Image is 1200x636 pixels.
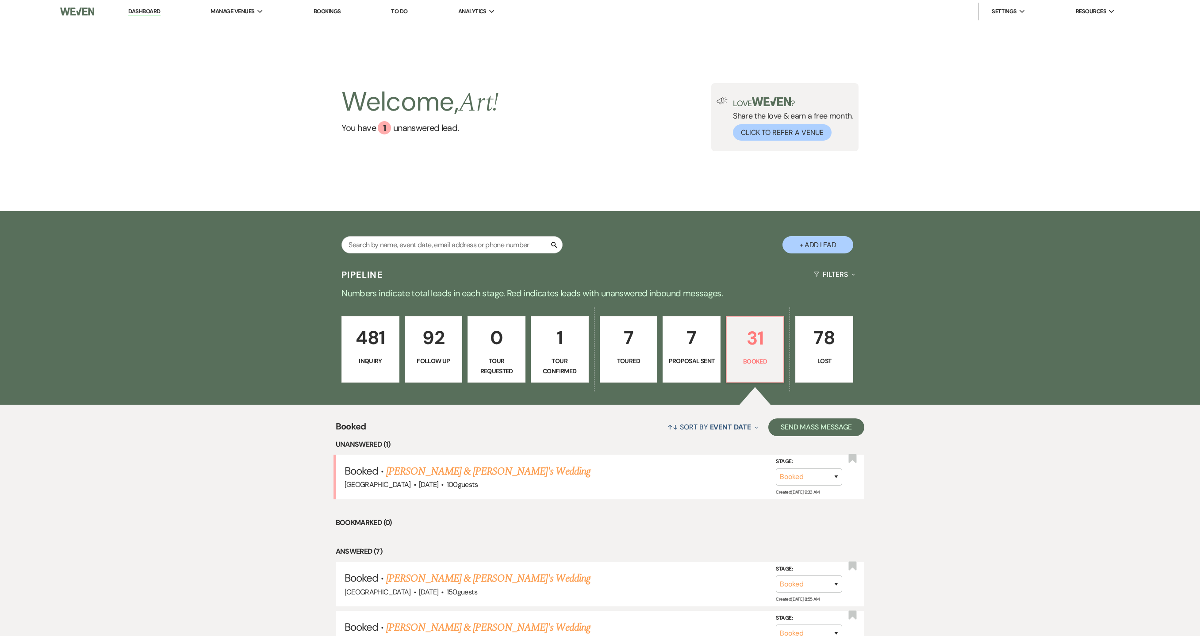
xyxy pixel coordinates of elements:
p: 0 [473,323,520,352]
button: Click to Refer a Venue [733,124,832,141]
p: Love ? [733,97,853,107]
p: 1 [537,323,583,352]
p: Tour Confirmed [537,356,583,376]
p: Lost [801,356,847,366]
a: 0Tour Requested [468,316,525,383]
span: Booked [345,571,378,585]
p: Numbers indicate total leads in each stage. Red indicates leads with unanswered inbound messages. [282,286,919,300]
button: Sort By Event Date [664,415,761,439]
span: Created: [DATE] 8:55 AM [776,596,819,602]
a: 78Lost [795,316,853,383]
span: ↑↓ [667,422,678,432]
input: Search by name, event date, email address or phone number [341,236,563,253]
span: [DATE] [419,587,438,597]
a: 92Follow Up [405,316,463,383]
button: Send Mass Message [768,418,865,436]
p: 31 [732,323,778,353]
span: Booked [336,420,366,439]
p: 7 [606,323,652,352]
span: [GEOGRAPHIC_DATA] [345,587,411,597]
div: 1 [378,121,391,134]
label: Stage: [776,613,842,623]
span: 150 guests [447,587,477,597]
span: Art ! [459,82,498,123]
a: Bookings [314,8,341,15]
label: Stage: [776,457,842,467]
a: You have 1 unanswered lead. [341,121,498,134]
span: Booked [345,620,378,634]
span: Analytics [458,7,487,16]
a: 7Toured [600,316,658,383]
a: [PERSON_NAME] & [PERSON_NAME]'s Wedding [386,571,590,586]
p: 7 [668,323,715,352]
div: Share the love & earn a free month. [728,97,853,141]
a: 31Booked [726,316,785,383]
p: Tour Requested [473,356,520,376]
span: Resources [1076,7,1106,16]
span: Created: [DATE] 9:33 AM [776,489,819,495]
a: [PERSON_NAME] & [PERSON_NAME]'s Wedding [386,620,590,636]
span: Event Date [710,422,751,432]
a: 7Proposal Sent [663,316,721,383]
a: [PERSON_NAME] & [PERSON_NAME]'s Wedding [386,464,590,479]
li: Bookmarked (0) [336,517,865,529]
img: weven-logo-green.svg [752,97,791,106]
img: loud-speaker-illustration.svg [717,97,728,104]
p: Follow Up [410,356,457,366]
p: Booked [732,356,778,366]
button: + Add Lead [782,236,853,253]
h3: Pipeline [341,268,383,281]
span: Booked [345,464,378,478]
p: 78 [801,323,847,352]
p: 481 [347,323,394,352]
button: Filters [810,263,859,286]
span: Manage Venues [211,7,254,16]
span: Settings [992,7,1017,16]
h2: Welcome, [341,83,498,121]
a: 481Inquiry [341,316,399,383]
span: 100 guests [447,480,478,489]
p: Proposal Sent [668,356,715,366]
img: Weven Logo [60,2,95,21]
label: Stage: [776,564,842,574]
li: Unanswered (1) [336,439,865,450]
p: Toured [606,356,652,366]
p: Inquiry [347,356,394,366]
span: [DATE] [419,480,438,489]
p: 92 [410,323,457,352]
li: Answered (7) [336,546,865,557]
a: 1Tour Confirmed [531,316,589,383]
a: Dashboard [128,8,160,16]
a: To Do [391,8,407,15]
span: [GEOGRAPHIC_DATA] [345,480,411,489]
